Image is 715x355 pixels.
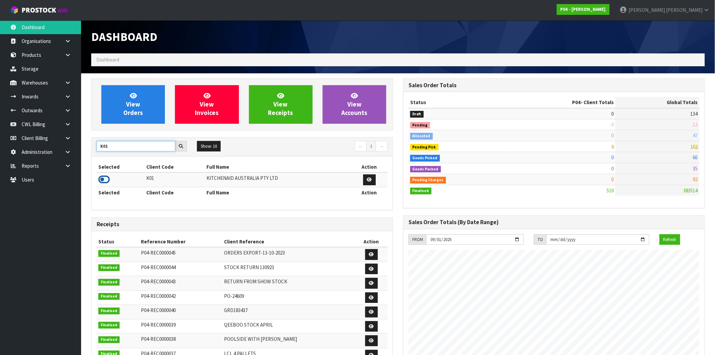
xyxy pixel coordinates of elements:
[684,187,698,194] span: 383514
[224,293,244,299] span: PO-24609
[355,141,367,152] a: ←
[224,278,288,285] span: RETURN FROM SHOW STOCK
[141,278,176,285] span: P04-REC0000043
[145,162,205,172] th: Client Code
[57,7,68,14] small: WMS
[141,307,176,313] span: P04-REC0000040
[224,264,274,270] span: STOCK RETURN 130923
[611,154,614,161] span: 0
[268,92,293,117] span: View Receipts
[98,336,120,343] span: Finalised
[409,97,505,108] th: Status
[145,172,205,187] td: K01
[224,250,285,256] span: ORDERS EXPORT-13-10-2023
[97,141,175,151] input: Search clients
[97,187,145,198] th: Selected
[223,236,355,247] th: Client Reference
[409,219,699,226] h3: Sales Order Totals (By Date Range)
[97,221,388,228] h3: Receipts
[557,4,610,15] a: P04 - [PERSON_NAME]
[141,250,176,256] span: P04-REC0000045
[409,82,699,89] h3: Sales Order Totals
[175,85,239,124] a: ViewInvoices
[141,264,176,270] span: P04-REC0000044
[98,308,120,314] span: Finalised
[22,6,56,15] span: ProStock
[410,188,432,194] span: Finalised
[611,143,614,150] span: 0
[205,162,351,172] th: Full Name
[91,29,157,44] span: Dashboard
[410,144,439,151] span: Pending Pick
[693,154,698,161] span: 66
[691,143,698,150] span: 162
[366,141,376,152] a: 1
[97,162,145,172] th: Selected
[98,279,120,286] span: Finalised
[145,187,205,198] th: Client Code
[410,177,446,184] span: Pending Charges
[97,236,139,247] th: Status
[224,307,248,313] span: GRD183437
[141,293,176,299] span: P04-REC0000042
[607,187,614,194] span: 510
[561,6,606,12] strong: P04 - [PERSON_NAME]
[693,176,698,183] span: 92
[409,234,426,245] div: FROM
[410,155,440,162] span: Goods Picked
[98,264,120,271] span: Finalised
[410,133,433,140] span: Allocated
[355,236,388,247] th: Action
[205,187,351,198] th: Full Name
[693,165,698,172] span: 35
[534,234,546,245] div: TO
[341,92,367,117] span: View Accounts
[101,85,165,124] a: ViewOrders
[660,234,680,245] button: Refresh
[205,172,351,187] td: KITCHENAID AUSTRALIA PTY LTD
[611,165,614,172] span: 0
[139,236,223,247] th: Reference Number
[10,6,19,14] img: cube-alt.png
[376,141,388,152] a: →
[611,176,614,183] span: 0
[410,122,430,129] span: Pending
[224,336,297,342] span: POOLSIDE WITH [PERSON_NAME]
[224,322,273,328] span: QEEBOO STOCK APRIL
[505,97,616,108] th: - Client Totals
[195,92,219,117] span: View Invoices
[410,111,424,118] span: Draft
[323,85,386,124] a: ViewAccounts
[351,162,388,172] th: Action
[98,250,120,257] span: Finalised
[96,56,119,63] span: Dashboard
[410,166,441,173] span: Goods Packed
[98,322,120,329] span: Finalised
[141,322,176,328] span: P04-REC0000039
[247,141,388,153] nav: Page navigation
[197,141,221,152] button: Show: 10
[141,336,176,342] span: P04-REC0000038
[123,92,143,117] span: View Orders
[98,293,120,300] span: Finalised
[249,85,313,124] a: ViewReceipts
[351,187,388,198] th: Action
